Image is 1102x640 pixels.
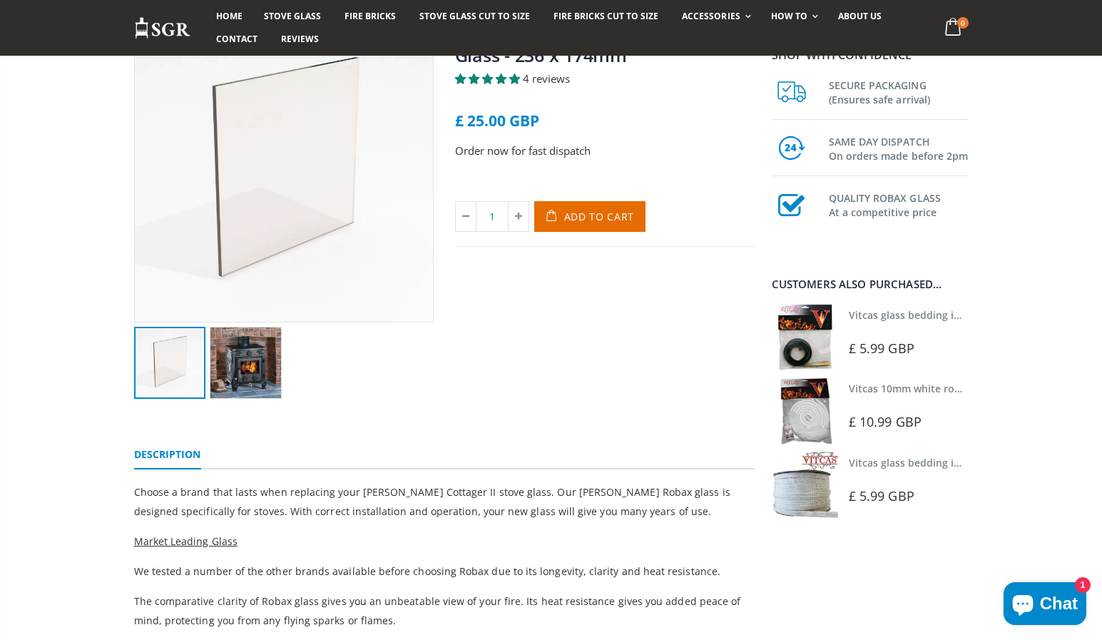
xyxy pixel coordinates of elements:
[939,14,968,42] a: 0
[205,28,268,51] a: Contact
[281,33,319,45] span: Reviews
[523,71,570,86] span: 4 reviews
[682,10,740,22] span: Accessories
[999,582,1091,629] inbox-online-store-chat: Shopify online store chat
[134,441,201,469] a: Description
[543,5,669,28] a: Fire Bricks Cut To Size
[134,594,741,627] span: The comparative clarity of Robax glass gives you an unbeatable view of your fire. Its heat resist...
[253,5,332,28] a: Stove Glass
[210,327,282,399] img: Clarke_Cottager_II_150x150.jpg
[829,188,969,220] h3: QUALITY ROBAX GLASS At a competitive price
[216,33,257,45] span: Contact
[216,10,243,22] span: Home
[760,5,825,28] a: How To
[957,17,969,29] span: 0
[849,413,922,430] span: £ 10.99 GBP
[135,24,433,322] img: squarestoveglass_fbbacaaf-5ed1-4cfe-b4be-790811db4a5f_800x_crop_center.webp
[134,327,206,399] img: squarestoveglass_fbbacaaf-5ed1-4cfe-b4be-790811db4a5f_150x150.webp
[534,201,646,232] button: Add to Cart
[553,10,658,22] span: Fire Bricks Cut To Size
[671,5,757,28] a: Accessories
[134,16,191,40] img: Stove Glass Replacement
[772,377,838,444] img: Vitcas white rope, glue and gloves kit 10mm
[134,564,720,578] span: We tested a number of the other brands available before choosing Robax due to its longevity, clar...
[270,28,330,51] a: Reviews
[455,111,539,131] span: £ 25.00 GBP
[345,10,396,22] span: Fire Bricks
[409,5,541,28] a: Stove Glass Cut To Size
[838,10,882,22] span: About us
[564,210,635,223] span: Add to Cart
[829,76,969,107] h3: SECURE PACKAGING (Ensures safe arrival)
[827,5,892,28] a: About us
[849,340,914,357] span: £ 5.99 GBP
[455,143,755,159] p: Order now for fast dispatch
[334,5,407,28] a: Fire Bricks
[849,487,914,504] span: £ 5.99 GBP
[134,534,238,548] span: Market Leading Glass
[205,5,253,28] a: Home
[772,279,969,290] div: Customers also purchased...
[771,10,807,22] span: How To
[455,71,523,86] span: 5.00 stars
[134,485,730,518] span: Choose a brand that lasts when replacing your [PERSON_NAME] Cottager II stove glass. Our [PERSON_...
[264,10,321,22] span: Stove Glass
[772,452,838,518] img: Vitcas stove glass bedding in tape
[419,10,530,22] span: Stove Glass Cut To Size
[829,132,969,163] h3: SAME DAY DISPATCH On orders made before 2pm
[772,304,838,370] img: Vitcas stove glass bedding in tape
